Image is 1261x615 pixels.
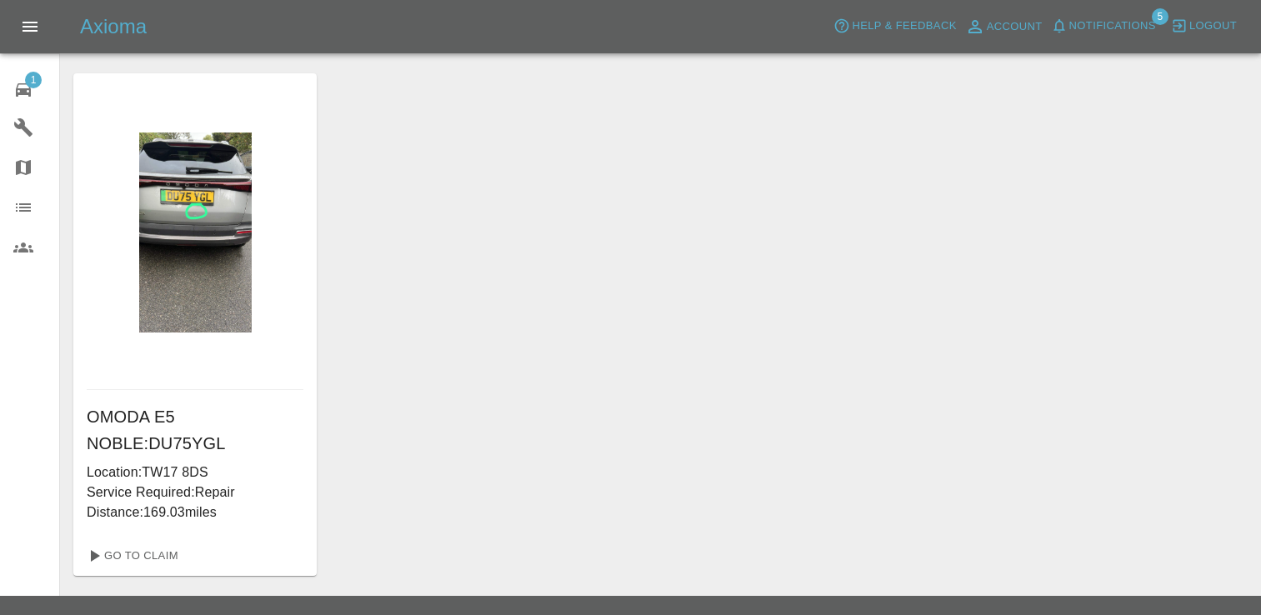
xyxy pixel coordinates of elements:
button: Open drawer [10,7,50,47]
span: 1 [25,72,42,88]
span: Account [987,17,1043,37]
span: Help & Feedback [852,17,956,36]
span: Logout [1189,17,1237,36]
p: Service Required: Repair [87,482,303,502]
p: Location: TW17 8DS [87,462,303,482]
h6: OMODA E5 NOBLE : DU75YGL [87,403,303,457]
button: Logout [1167,13,1241,39]
button: Help & Feedback [829,13,960,39]
p: Distance: 169.03 miles [87,502,303,522]
a: Account [961,13,1047,40]
h5: Axioma [80,13,147,40]
span: 5 [1152,8,1168,25]
a: Go To Claim [80,542,183,569]
span: Notifications [1069,17,1156,36]
button: Notifications [1047,13,1160,39]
